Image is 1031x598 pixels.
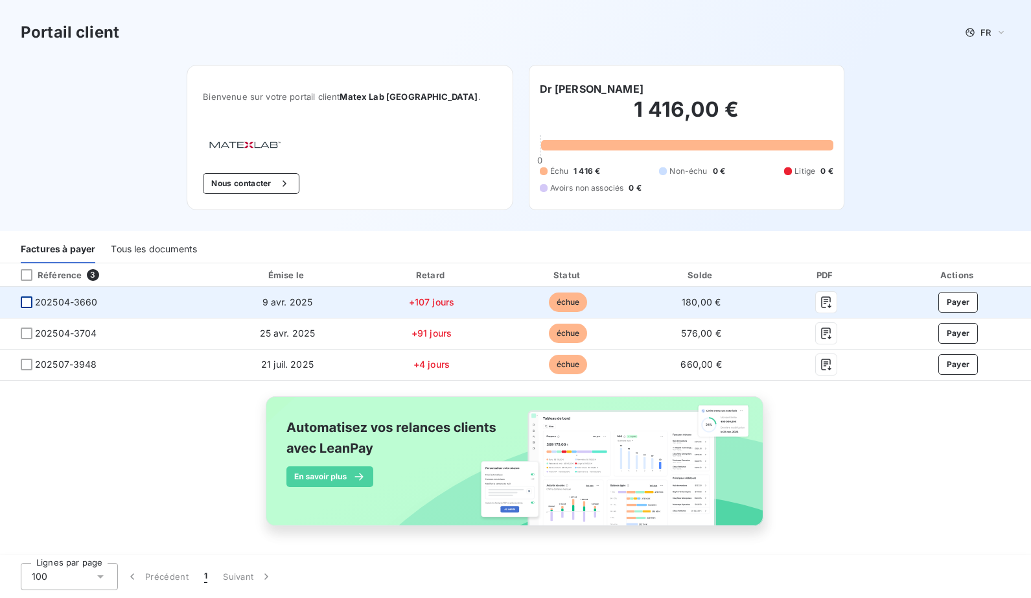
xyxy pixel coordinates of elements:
button: 1 [196,563,215,590]
span: 1 416 € [573,165,600,177]
span: 0 € [629,182,641,194]
h3: Portail client [21,21,119,44]
span: 1 [204,570,207,583]
span: 0 € [713,165,725,177]
span: Non-échu [669,165,707,177]
span: 3 [87,269,98,281]
span: 202507-3948 [35,358,97,371]
div: Solde [638,269,765,281]
span: 100 [32,570,47,583]
button: Suivant [215,563,281,590]
span: +107 jours [409,296,455,307]
span: 202504-3704 [35,327,97,340]
span: 0 € [820,165,833,177]
div: Émise le [214,269,360,281]
button: Payer [938,354,979,375]
span: +91 jours [411,328,452,339]
span: 180,00 € [682,296,721,307]
button: Précédent [118,563,196,590]
span: 9 avr. 2025 [262,296,313,307]
button: Payer [938,323,979,344]
span: Litige [794,165,815,177]
span: 576,00 € [681,328,721,339]
span: échue [549,293,588,312]
span: Échu [550,165,569,177]
span: FR [980,27,991,38]
button: Payer [938,292,979,313]
div: Factures à payer [21,236,95,263]
span: 660,00 € [680,359,721,370]
span: 0 [537,155,542,165]
button: Nous contacter [203,173,299,194]
span: échue [549,355,588,374]
div: Actions [888,269,1028,281]
h2: 1 416,00 € [540,97,833,136]
div: PDF [770,269,883,281]
div: Statut [504,269,633,281]
span: Bienvenue sur votre portail client . [203,91,496,102]
div: Référence [10,269,82,281]
img: banner [254,389,778,548]
span: 25 avr. 2025 [260,328,316,339]
span: échue [549,324,588,343]
span: +4 jours [413,359,450,370]
span: Avoirs non associés [550,182,624,194]
span: 21 juil. 2025 [261,359,314,370]
span: Matex Lab [GEOGRAPHIC_DATA] [340,91,478,102]
img: Company logo [203,136,286,152]
h6: Dr [PERSON_NAME] [540,81,643,97]
div: Retard [365,269,498,281]
div: Tous les documents [111,236,197,263]
span: 202504-3660 [35,296,98,309]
